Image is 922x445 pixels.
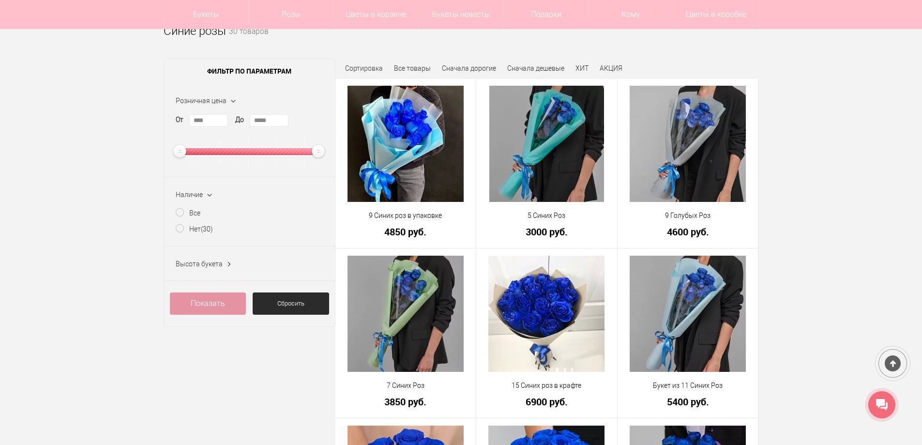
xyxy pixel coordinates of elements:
[483,227,611,237] a: 3000 руб.
[345,64,383,72] span: Сортировка
[176,208,200,218] label: Все
[348,86,464,202] img: 9 Синих роз в упаковке
[235,115,244,125] label: До
[442,64,496,72] a: Сначала дорогие
[342,227,470,237] a: 4850 руб.
[253,292,329,315] a: Сбросить
[164,22,226,40] h1: Синие розы
[600,64,622,72] a: АКЦИЯ
[176,115,183,125] label: От
[342,211,470,221] a: 9 Синих роз в упаковке
[624,381,752,391] a: Букет из 11 Синих Роз
[624,227,752,237] a: 4600 руб.
[630,256,746,372] img: Букет из 11 Синих Роз
[342,381,470,391] a: 7 Синих Роз
[176,191,203,199] span: Наличие
[575,64,589,72] a: ХИТ
[170,292,246,315] a: Показать
[630,86,746,202] img: 9 Голубых Роз
[489,86,604,202] img: 5 Синих Роз
[483,397,611,407] a: 6900 руб.
[229,28,269,51] small: 30 товаров
[176,260,223,268] span: Высота букета
[201,225,213,233] ins: (30)
[164,59,335,83] span: Фильтр по параметрам
[176,224,213,234] label: Нет
[348,256,464,372] img: 7 Синих Роз
[176,97,227,105] span: Розничная цена
[483,211,611,221] a: 5 Синих Роз
[507,64,564,72] a: Сначала дешевые
[624,211,752,221] a: 9 Голубых Роз
[624,397,752,407] a: 5400 руб.
[488,256,605,372] img: 15 Синих роз в крафте
[394,64,431,72] a: Все товары
[483,381,611,391] a: 15 Синих роз в крафте
[342,397,470,407] a: 3850 руб.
